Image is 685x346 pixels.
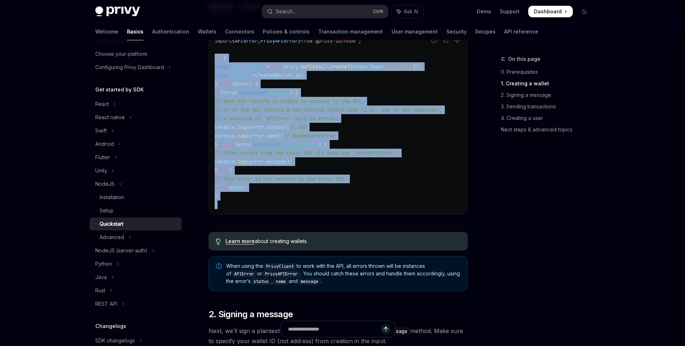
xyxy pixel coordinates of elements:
[262,270,301,278] code: PrivyAPIError
[95,126,107,135] div: Swift
[266,63,269,70] span: =
[209,309,293,320] span: 2. Signing a message
[288,321,381,337] input: Ask a question...
[238,158,246,165] span: log
[318,23,383,40] a: Transaction management
[95,180,115,188] div: NodeJS
[298,278,321,285] code: message
[231,270,257,278] code: APIError
[90,164,182,177] button: Toggle Unity section
[198,23,216,40] a: Wallets
[501,124,596,135] a: Next steps & advanced topics
[501,66,596,78] a: 0. Prerequisites
[504,23,538,40] a: API reference
[251,278,271,285] code: status
[347,63,353,70] span: ({
[266,124,284,130] span: status
[475,23,496,40] a: Recipes
[215,63,229,70] span: const
[229,167,232,174] span: {
[90,257,182,270] button: Toggle Python section
[269,63,284,70] span: await
[287,158,292,165] span: );
[215,89,220,96] span: if
[295,72,301,78] span: id
[225,238,255,244] a: Learn more
[216,263,222,269] svg: Note
[238,141,252,148] span: error
[90,231,182,244] button: Toggle Advanced section
[252,72,255,78] span: =
[90,151,182,164] button: Toggle Flutter section
[301,72,304,78] span: ;
[215,202,218,208] span: }
[404,8,418,15] span: Ask AI
[90,98,182,111] button: Toggle React section
[359,37,361,44] span: ;
[215,167,218,174] span: }
[232,37,235,44] span: {
[321,63,330,70] span: ().
[90,297,182,310] button: Toggle REST API section
[95,50,147,58] div: Choose your platform
[220,89,223,96] span: (
[289,89,298,96] span: ) {
[579,6,590,17] button: Toggle dark mode
[235,81,249,87] span: error
[284,132,335,139] span: // BadRequestError
[477,8,491,15] a: Demo
[258,37,261,44] span: ,
[255,72,292,78] span: createdWallet
[225,23,254,40] a: Connectors
[215,55,223,61] span: try
[508,55,540,63] span: On this page
[501,78,596,89] a: 1. Creating a wallet
[100,220,123,228] div: Quickstart
[95,166,107,175] div: Unity
[392,23,438,40] a: User management
[215,132,235,139] span: console
[95,100,109,108] div: React
[90,284,182,297] button: Toggle Rust section
[266,158,287,165] span: message
[353,63,384,70] span: chain_type:
[284,63,298,70] span: privy
[298,63,301,70] span: .
[281,141,318,148] span: PrivyAPIError
[373,9,384,14] span: Ctrl K
[100,233,124,242] div: Advanced
[95,85,144,94] h5: Get started by SDK
[312,37,359,44] span: '@privy-io/node'
[238,124,246,130] span: log
[232,81,235,87] span: (
[215,115,338,122] span: // a subclass of `APIError` will be thrown:
[243,184,246,191] span: ;
[95,6,140,17] img: dark logo
[95,260,112,268] div: Python
[215,124,235,130] span: console
[215,184,229,191] span: throw
[90,204,182,217] a: Setup
[235,124,238,130] span: .
[330,63,347,70] span: create
[100,206,114,215] div: Setup
[95,336,135,345] div: SDK changelogs
[90,138,182,150] button: Toggle Android section
[278,132,284,139] span: );
[90,124,182,137] button: Toggle Swift section
[249,158,264,165] span: error
[266,132,278,139] span: name
[238,89,266,96] span: instanceof
[95,153,110,162] div: Flutter
[226,262,460,285] span: When using the to work with the API, all errors thrown will be instances of or . You should catch...
[501,89,596,101] a: 2. Signing a message
[392,5,423,18] button: Toggle assistant panel
[223,89,238,96] span: error
[284,124,289,130] span: );
[218,81,232,87] span: catch
[264,158,266,165] span: .
[249,124,264,130] span: error
[218,141,229,148] span: else
[215,107,442,113] span: // or if the API returns a non-success status code (i.e., 4xx or 5xx response),
[429,36,439,45] button: Report incorrect code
